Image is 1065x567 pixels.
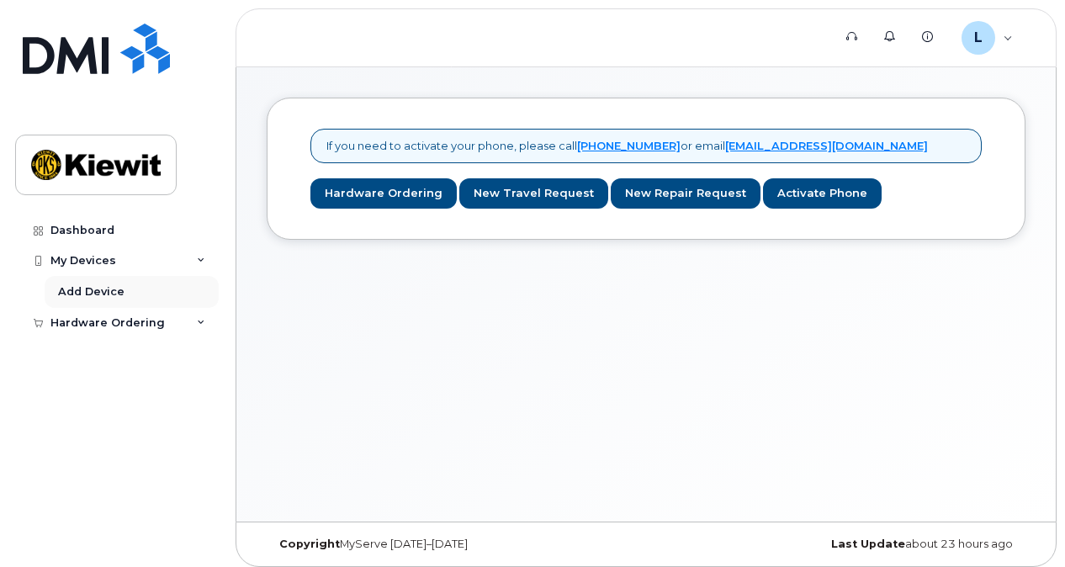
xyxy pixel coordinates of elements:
a: Activate Phone [763,178,882,209]
a: New Travel Request [459,178,608,209]
p: If you need to activate your phone, please call or email [326,138,928,154]
a: [PHONE_NUMBER] [577,139,681,152]
div: about 23 hours ago [772,538,1025,551]
strong: Copyright [279,538,340,550]
a: Hardware Ordering [310,178,457,209]
iframe: Messenger Launcher [992,494,1052,554]
div: MyServe [DATE]–[DATE] [267,538,520,551]
strong: Last Update [831,538,905,550]
a: New Repair Request [611,178,760,209]
a: [EMAIL_ADDRESS][DOMAIN_NAME] [725,139,928,152]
